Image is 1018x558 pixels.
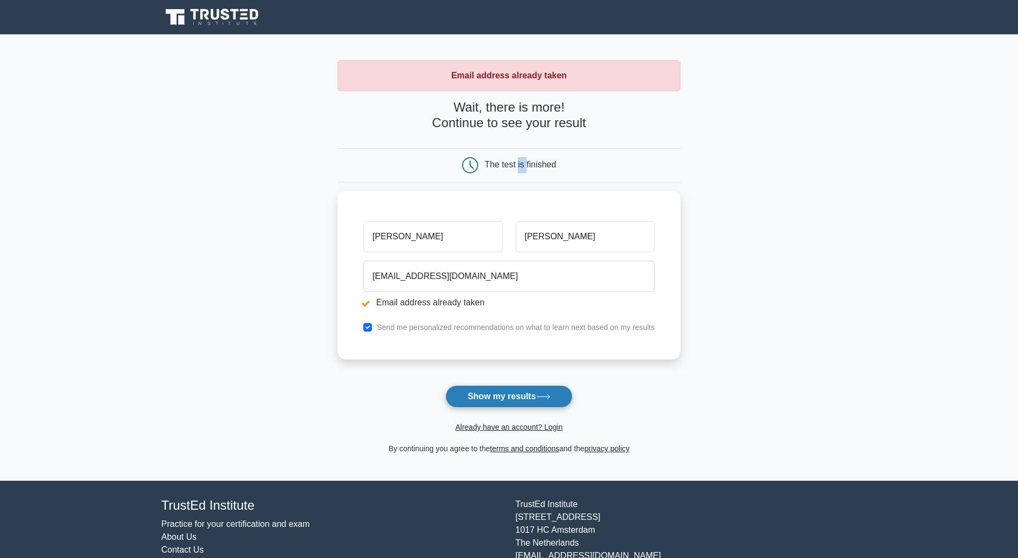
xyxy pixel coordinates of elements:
[338,100,680,131] h4: Wait, there is more! Continue to see your result
[363,261,655,292] input: Email
[490,444,559,453] a: terms and conditions
[485,160,556,169] div: The test is finished
[445,385,572,408] button: Show my results
[162,532,197,541] a: About Us
[516,221,655,252] input: Last name
[162,498,503,513] h4: TrustEd Institute
[455,423,562,431] a: Already have an account? Login
[162,545,204,554] a: Contact Us
[363,296,655,309] li: Email address already taken
[451,71,567,80] strong: Email address already taken
[584,444,629,453] a: privacy policy
[377,323,655,332] label: Send me personalized recommendations on what to learn next based on my results
[363,221,502,252] input: First name
[331,442,687,455] div: By continuing you agree to the and the
[162,519,310,528] a: Practice for your certification and exam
